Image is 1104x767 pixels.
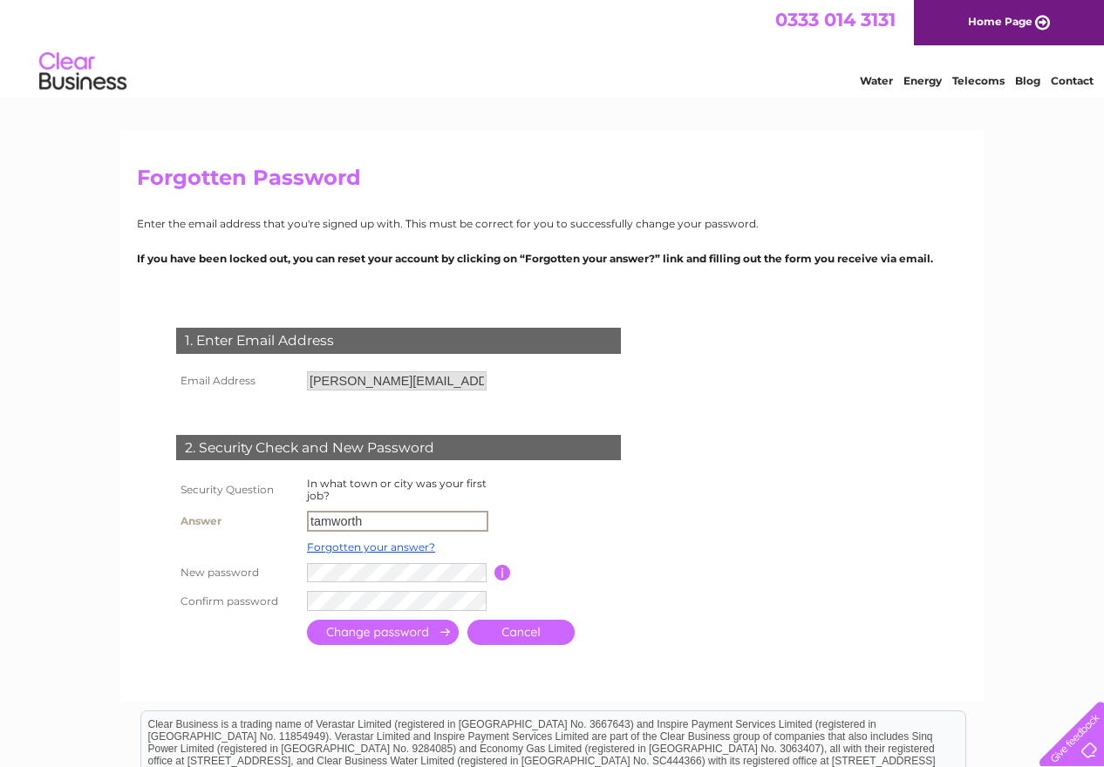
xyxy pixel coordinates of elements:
p: Enter the email address that you're signed up with. This must be correct for you to successfully ... [137,215,967,232]
a: Blog [1015,74,1040,87]
a: Water [860,74,893,87]
p: If you have been locked out, you can reset your account by clicking on “Forgotten your answer?” l... [137,250,967,267]
th: Security Question [172,473,303,506]
input: Information [494,565,511,580]
label: In what town or city was your first job? [307,477,487,502]
th: New password [172,559,303,587]
div: 2. Security Check and New Password [176,435,621,461]
a: Telecoms [952,74,1005,87]
a: Cancel [467,620,575,645]
input: Submit [307,620,459,645]
a: Forgotten your answer? [307,540,435,553]
img: logo.png [38,45,127,98]
div: Clear Business is a trading name of Verastar Limited (registered in [GEOGRAPHIC_DATA] No. 3667643... [141,10,965,85]
div: 1. Enter Email Address [176,328,621,354]
th: Confirm password [172,587,303,615]
a: 0333 014 3131 [775,9,896,31]
h2: Forgotten Password [137,166,967,199]
th: Email Address [172,367,303,395]
th: Answer [172,506,303,536]
a: Energy [903,74,942,87]
a: Contact [1051,74,1094,87]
